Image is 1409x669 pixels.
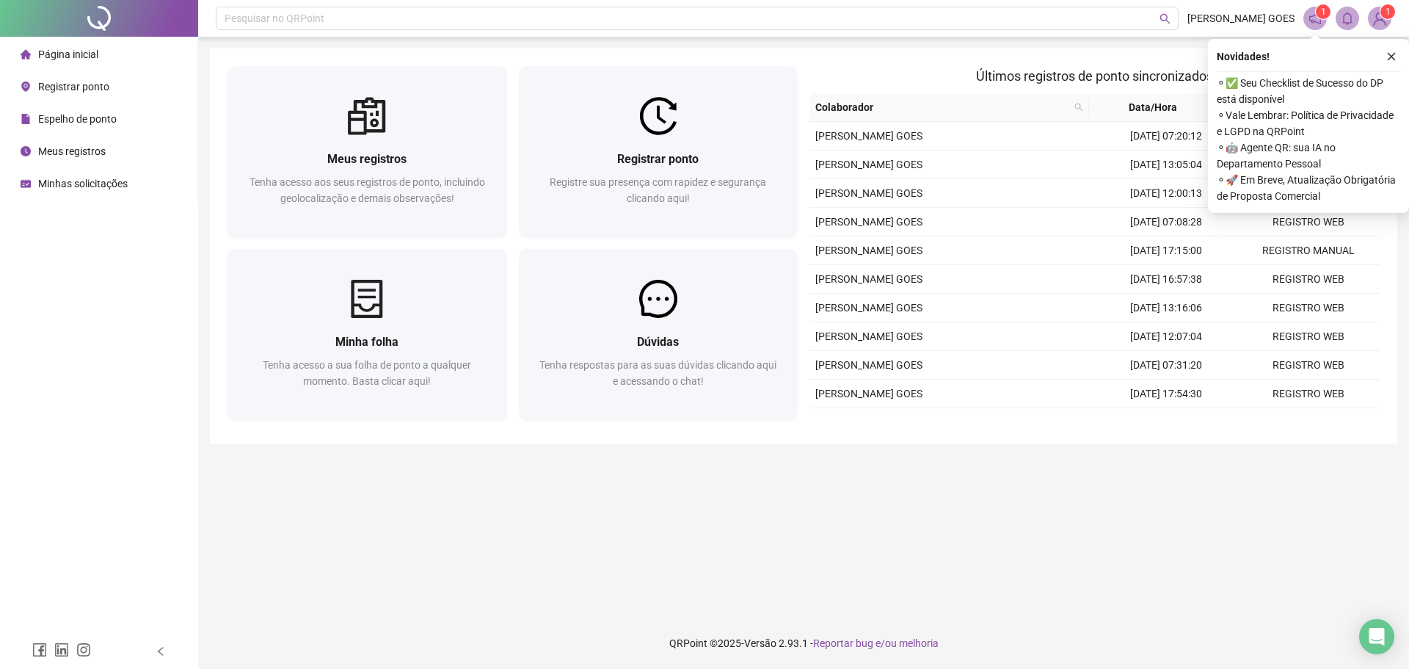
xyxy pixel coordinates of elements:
[38,113,117,125] span: Espelho de ponto
[539,359,776,387] span: Tenha respostas para as suas dúvidas clicando aqui e acessando o chat!
[1237,208,1380,236] td: REGISTRO WEB
[1095,99,1212,115] span: Data/Hora
[519,66,798,237] a: Registrar pontoRegistre sua presença com rapidez e segurança clicando aqui!
[1095,294,1237,322] td: [DATE] 13:16:06
[1095,408,1237,437] td: [DATE] 13:25:49
[815,302,922,314] span: [PERSON_NAME] GOES
[250,176,485,204] span: Tenha acesso aos seus registros de ponto, incluindo geolocalização e demais observações!
[815,273,922,285] span: [PERSON_NAME] GOES
[1095,208,1237,236] td: [DATE] 07:08:28
[1237,322,1380,351] td: REGISTRO WEB
[815,99,1068,115] span: Colaborador
[1217,48,1270,65] span: Novidades !
[1237,236,1380,265] td: REGISTRO MANUAL
[1308,12,1322,25] span: notification
[1359,619,1394,654] div: Open Intercom Messenger
[637,335,679,349] span: Dúvidas
[1217,172,1400,204] span: ⚬ 🚀 Em Breve, Atualização Obrigatória de Proposta Comercial
[1386,7,1391,17] span: 1
[38,145,106,157] span: Meus registros
[38,178,128,189] span: Minhas solicitações
[156,646,166,657] span: left
[327,152,407,166] span: Meus registros
[1341,12,1354,25] span: bell
[1380,4,1395,19] sup: Atualize o seu contato no menu Meus Dados
[76,643,91,657] span: instagram
[744,637,776,649] span: Versão
[815,187,922,199] span: [PERSON_NAME] GOES
[227,66,507,237] a: Meus registrosTenha acesso aos seus registros de ponto, incluindo geolocalização e demais observa...
[21,146,31,156] span: clock-circle
[1095,322,1237,351] td: [DATE] 12:07:04
[21,49,31,59] span: home
[1095,265,1237,294] td: [DATE] 16:57:38
[1095,122,1237,151] td: [DATE] 07:20:12
[550,176,766,204] span: Registre sua presença com rapidez e segurança clicando aqui!
[519,249,798,420] a: DúvidasTenha respostas para as suas dúvidas clicando aqui e acessando o chat!
[32,643,47,657] span: facebook
[263,359,471,387] span: Tenha acesso a sua folha de ponto a qualquer momento. Basta clicar aqui!
[54,643,69,657] span: linkedin
[617,152,699,166] span: Registrar ponto
[1321,7,1326,17] span: 1
[1095,179,1237,208] td: [DATE] 12:00:13
[815,216,922,228] span: [PERSON_NAME] GOES
[1369,7,1391,29] img: 83968
[335,335,398,349] span: Minha folha
[815,388,922,399] span: [PERSON_NAME] GOES
[1316,4,1330,19] sup: 1
[1217,75,1400,107] span: ⚬ ✅ Seu Checklist de Sucesso do DP está disponível
[1237,408,1380,437] td: REGISTRO WEB
[1095,351,1237,380] td: [DATE] 07:31:20
[1089,93,1229,122] th: Data/Hora
[1237,294,1380,322] td: REGISTRO WEB
[1217,140,1400,172] span: ⚬ 🤖 Agente QR: sua IA no Departamento Pessoal
[1074,103,1083,112] span: search
[815,130,922,142] span: [PERSON_NAME] GOES
[38,81,109,93] span: Registrar ponto
[976,68,1213,84] span: Últimos registros de ponto sincronizados
[815,359,922,371] span: [PERSON_NAME] GOES
[815,159,922,170] span: [PERSON_NAME] GOES
[198,618,1409,669] footer: QRPoint © 2025 - 2.93.1 -
[1237,380,1380,408] td: REGISTRO WEB
[1159,13,1170,24] span: search
[1237,265,1380,294] td: REGISTRO WEB
[1071,96,1086,118] span: search
[1187,10,1295,26] span: [PERSON_NAME] GOES
[227,249,507,420] a: Minha folhaTenha acesso a sua folha de ponto a qualquer momento. Basta clicar aqui!
[21,178,31,189] span: schedule
[813,637,939,649] span: Reportar bug e/ou melhoria
[38,48,98,60] span: Página inicial
[21,114,31,124] span: file
[21,82,31,92] span: environment
[815,330,922,342] span: [PERSON_NAME] GOES
[1237,351,1380,380] td: REGISTRO WEB
[1217,107,1400,140] span: ⚬ Vale Lembrar: Política de Privacidade e LGPD na QRPoint
[1095,380,1237,408] td: [DATE] 17:54:30
[1095,151,1237,179] td: [DATE] 13:05:04
[815,245,922,256] span: [PERSON_NAME] GOES
[1095,236,1237,265] td: [DATE] 17:15:00
[1386,51,1397,62] span: close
